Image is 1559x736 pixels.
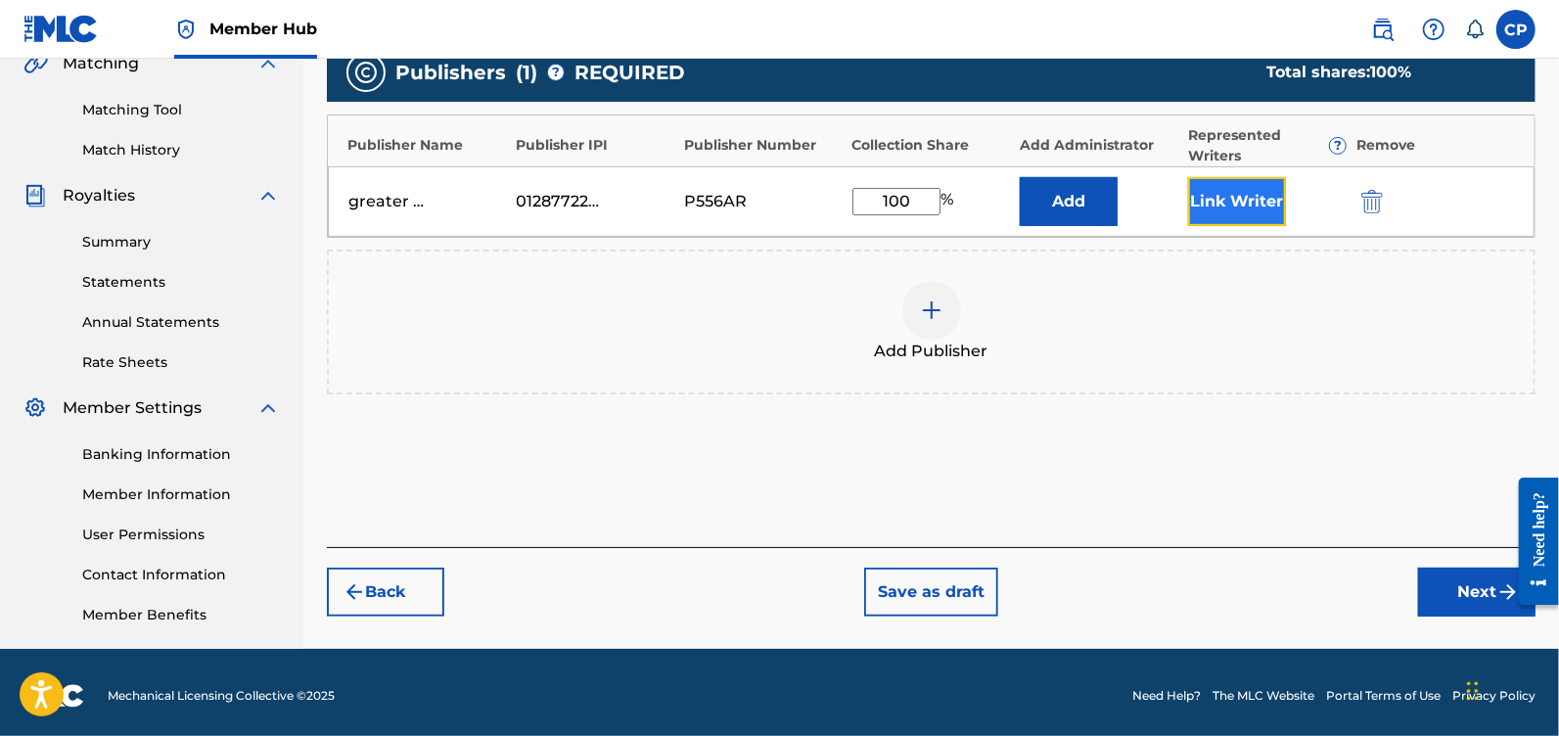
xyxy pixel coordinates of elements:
img: help [1422,18,1445,41]
img: expand [256,184,280,207]
button: Back [327,568,444,617]
a: Member Information [82,484,280,505]
button: Next [1418,568,1536,617]
div: Add Administrator [1020,135,1178,156]
div: Publisher Number [684,135,843,156]
img: add [920,299,943,322]
img: Top Rightsholder [174,18,198,41]
div: Represented Writers [1188,125,1347,166]
a: Banking Information [82,444,280,465]
a: User Permissions [82,525,280,545]
a: Summary [82,232,280,253]
span: Add Publisher [875,340,988,363]
a: Statements [82,272,280,293]
div: Help [1414,10,1453,49]
button: Add [1020,177,1118,226]
img: publishers [354,61,378,84]
img: MLC Logo [23,15,99,43]
div: Drag [1467,662,1479,720]
div: User Menu [1496,10,1536,49]
span: % [940,188,958,215]
span: Member Settings [63,396,202,420]
span: Publishers [395,58,506,87]
span: REQUIRED [574,58,685,87]
img: expand [256,396,280,420]
img: 12a2ab48e56ec057fbd8.svg [1361,190,1383,213]
a: Need Help? [1132,687,1201,705]
img: 7ee5dd4eb1f8a8e3ef2f.svg [343,580,366,604]
div: Notifications [1465,20,1485,39]
div: Total shares: [1266,61,1496,84]
div: Publisher Name [347,135,506,156]
a: Annual Statements [82,312,280,333]
img: Member Settings [23,396,47,420]
a: The MLC Website [1213,687,1314,705]
a: Match History [82,140,280,161]
img: search [1371,18,1395,41]
a: Matching Tool [82,100,280,120]
a: Member Benefits [82,605,280,625]
span: Matching [63,52,139,75]
img: f7272a7cc735f4ea7f67.svg [1496,580,1520,604]
a: Public Search [1363,10,1402,49]
img: Matching [23,52,48,75]
span: Member Hub [209,18,317,40]
div: Remove [1356,135,1515,156]
a: Privacy Policy [1452,687,1536,705]
a: Portal Terms of Use [1326,687,1441,705]
button: Link Writer [1188,177,1286,226]
div: Collection Share [852,135,1011,156]
span: Mechanical Licensing Collective © 2025 [108,687,335,705]
img: Royalties [23,184,47,207]
iframe: Resource Center [1504,462,1559,620]
iframe: Chat Widget [1461,642,1559,736]
span: ? [1330,138,1346,154]
span: ? [548,65,564,80]
a: Rate Sheets [82,352,280,373]
a: Contact Information [82,565,280,585]
span: Royalties [63,184,135,207]
button: Save as draft [864,568,998,617]
span: 100 % [1370,63,1411,81]
span: ( 1 ) [516,58,537,87]
img: expand [256,52,280,75]
div: Publisher IPI [516,135,674,156]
